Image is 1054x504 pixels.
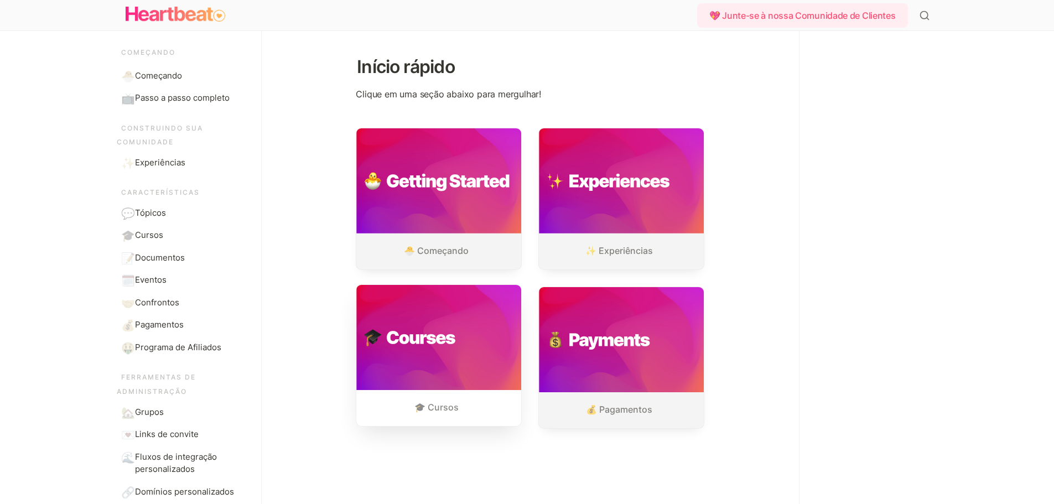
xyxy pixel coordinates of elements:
[135,252,185,263] font: Documentos
[117,65,253,87] a: 🐣Começando
[121,428,135,441] font: 💌
[121,319,135,332] font: 💰
[117,292,253,314] a: 🤝Confrontos
[356,285,399,296] font: 🎓 Cursos
[121,252,135,265] font: 📝
[135,342,221,352] font: Programa de Afiliados
[539,287,605,298] font: 💰 Pagamentos
[135,207,166,218] font: Tópicos
[135,92,230,103] font: Passo a passo completo
[121,188,200,196] font: Características
[135,429,199,439] font: Links de convite
[117,373,199,396] font: Ferramentas de administração
[135,157,185,168] font: Experiências
[135,230,163,240] font: Cursos
[126,3,225,25] img: Logotipo
[135,407,164,417] font: Grupos
[539,128,606,139] font: ✨ Experiências
[117,152,253,174] a: ✨Experiências
[356,128,521,269] a: 🐣 Começando
[121,341,135,355] font: 🤑
[117,481,253,503] a: 🔗Domínios personalizados
[117,446,253,480] a: 🌊Fluxos de integração personalizados
[121,274,135,287] font: 🗓️
[121,486,135,499] font: 🔗
[117,269,253,291] a: 🗓️Eventos
[356,128,421,139] font: 🐣 Começando
[117,402,253,423] a: 🏡Grupos
[117,424,253,445] a: 💌Links de convite
[117,247,253,269] a: 📝Documentos
[117,124,206,147] font: Construindo sua comunidade
[357,56,454,77] font: Início rápido
[117,337,253,358] a: 🤑Programa de Afiliados
[135,319,184,330] font: Pagamentos
[121,157,135,170] font: ✨
[697,3,912,28] a: 💖 Junte-se à nossa Comunidade de Clientes
[121,70,135,83] font: 🐣
[709,10,896,21] font: 💖 Junte-se à nossa Comunidade de Clientes
[135,70,182,81] font: Começando
[117,225,253,246] a: 🎓Cursos
[135,486,234,497] font: Domínios personalizados
[135,297,179,308] font: Confrontos
[121,207,135,220] font: 💬
[356,89,541,100] font: Clique em uma seção abaixo para mergulhar!
[135,451,219,475] font: Fluxos de integração personalizados
[121,406,135,419] font: 🏡
[121,229,135,242] font: 🎓
[121,297,135,310] font: 🤝
[135,274,167,285] font: Eventos
[121,92,135,105] font: 📺
[121,451,135,464] font: 🌊
[117,314,253,336] a: 💰Pagamentos
[117,202,253,224] a: 💬Tópicos
[121,48,175,56] font: Começando
[117,87,253,109] a: 📺Passo a passo completo
[539,128,704,269] a: ✨ Experiências
[539,287,704,428] a: 💰 Pagamentos
[356,285,521,426] a: 🎓 Cursos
